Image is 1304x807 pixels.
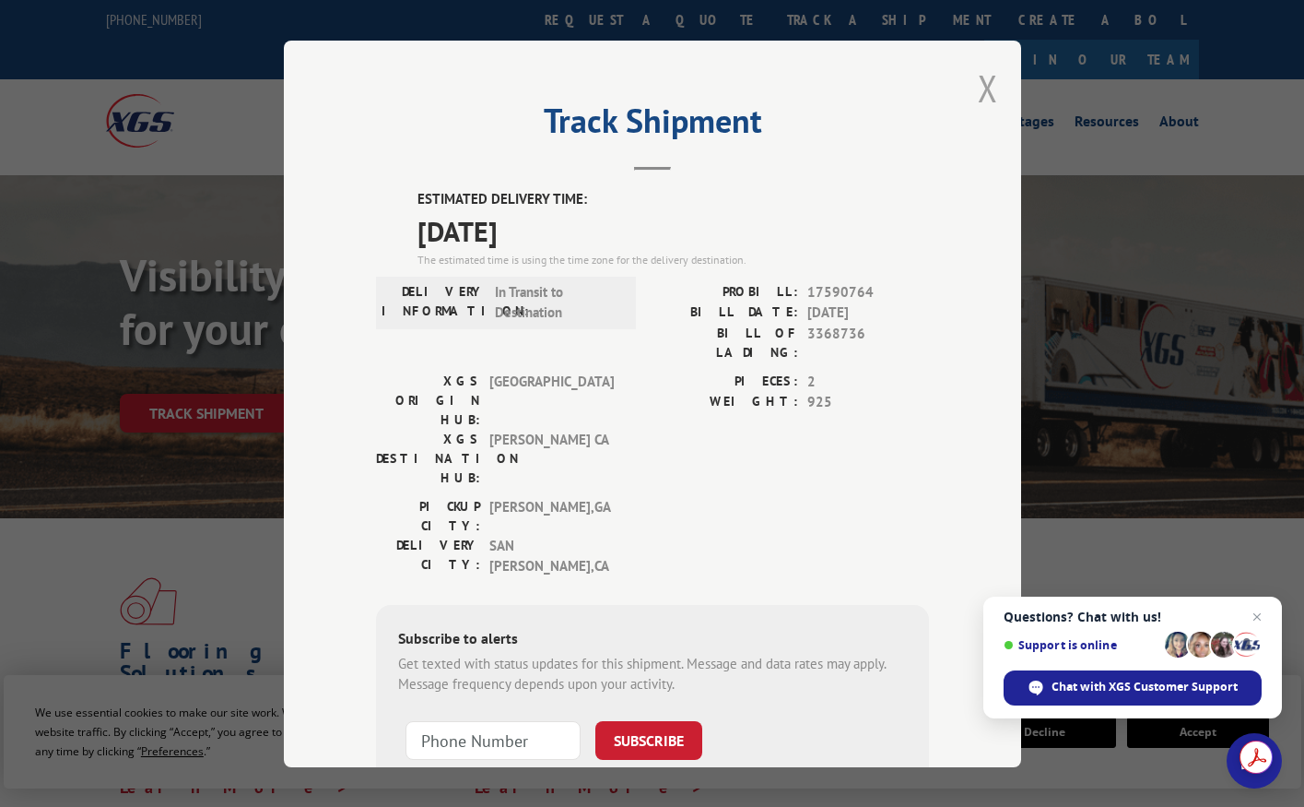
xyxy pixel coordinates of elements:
span: Questions? Chat with us! [1004,610,1262,624]
span: [GEOGRAPHIC_DATA] [489,371,614,429]
span: 925 [807,392,929,413]
label: XGS DESTINATION HUB: [376,429,480,487]
label: PICKUP CITY: [376,496,480,535]
label: DELIVERY CITY: [376,535,480,576]
label: PIECES: [652,371,798,392]
div: Get texted with status updates for this shipment. Message and data rates may apply. Message frequ... [398,653,907,694]
h2: Track Shipment [376,108,929,143]
div: The estimated time is using the time zone for the delivery destination. [417,251,929,267]
label: DELIVERY INFORMATION: [382,281,486,323]
input: Phone Number [405,720,581,759]
button: Close modal [978,64,998,113]
span: Chat with XGS Customer Support [1051,679,1238,695]
label: BILL OF LADING: [652,323,798,362]
label: ESTIMATED DELIVERY TIME: [417,189,929,210]
label: BILL DATE: [652,303,798,324]
span: SAN [PERSON_NAME] , CA [489,535,614,576]
span: Support is online [1004,638,1158,652]
label: XGS ORIGIN HUB: [376,371,480,429]
span: [PERSON_NAME] , GA [489,496,614,535]
span: 2 [807,371,929,392]
div: Subscribe to alerts [398,626,907,653]
span: 17590764 [807,281,929,303]
span: In Transit to Destination [495,281,619,323]
span: [DATE] [807,303,929,324]
span: [DATE] [417,209,929,251]
span: [PERSON_NAME] CA [489,429,614,487]
label: PROBILL: [652,281,798,303]
span: 3368736 [807,323,929,362]
button: SUBSCRIBE [595,720,702,759]
label: WEIGHT: [652,392,798,413]
a: Open chat [1227,733,1282,789]
span: Chat with XGS Customer Support [1004,671,1262,706]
